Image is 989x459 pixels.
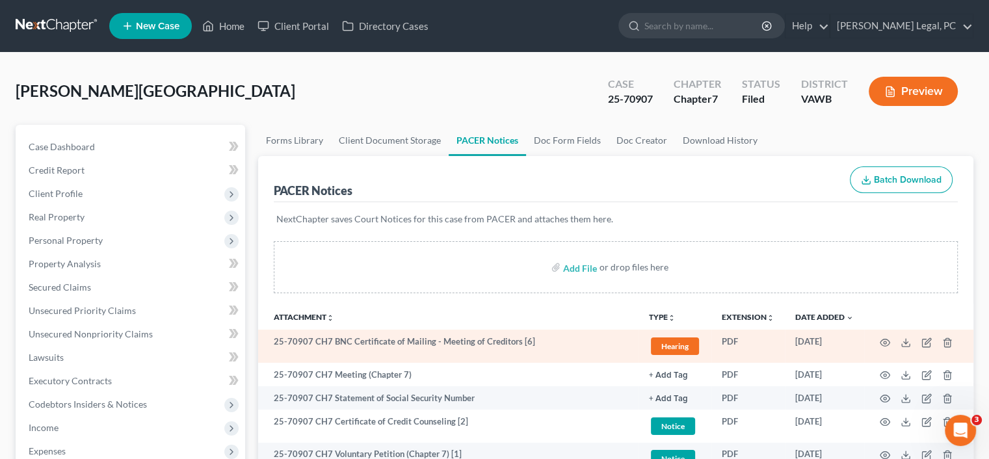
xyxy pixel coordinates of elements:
span: Income [29,422,59,433]
a: Client Portal [251,14,336,38]
td: PDF [711,410,785,443]
span: Property Analysis [29,258,101,269]
a: Notice [649,415,701,437]
td: PDF [711,386,785,410]
button: TYPEunfold_more [649,313,676,322]
a: Download History [675,125,765,156]
button: + Add Tag [649,371,688,380]
span: Secured Claims [29,282,91,293]
span: Notice [651,417,695,435]
a: Lawsuits [18,346,245,369]
a: Unsecured Nonpriority Claims [18,322,245,346]
p: NextChapter saves Court Notices for this case from PACER and attaches them here. [276,213,955,226]
a: Case Dashboard [18,135,245,159]
span: Lawsuits [29,352,64,363]
span: New Case [136,21,179,31]
a: + Add Tag [649,369,701,381]
div: or drop files here [600,261,668,274]
span: 3 [971,415,982,425]
a: Doc Form Fields [526,125,609,156]
a: Attachmentunfold_more [274,312,334,322]
span: Real Property [29,211,85,222]
a: Property Analysis [18,252,245,276]
span: Hearing [651,337,699,355]
a: Hearing [649,335,701,357]
a: Directory Cases [336,14,435,38]
a: Extensionunfold_more [722,312,774,322]
td: [DATE] [785,363,864,386]
span: Expenses [29,445,66,456]
td: [DATE] [785,386,864,410]
iframe: Intercom live chat [945,415,976,446]
button: Preview [869,77,958,106]
div: District [801,77,848,92]
a: PACER Notices [449,125,526,156]
span: Personal Property [29,235,103,246]
input: Search by name... [644,14,763,38]
a: Doc Creator [609,125,675,156]
td: 25-70907 CH7 Statement of Social Security Number [258,386,639,410]
span: Unsecured Priority Claims [29,305,136,316]
i: unfold_more [668,314,676,322]
a: Secured Claims [18,276,245,299]
a: Help [785,14,829,38]
span: Unsecured Nonpriority Claims [29,328,153,339]
button: Batch Download [850,166,953,194]
td: [DATE] [785,330,864,363]
div: VAWB [801,92,848,107]
a: Home [196,14,251,38]
a: Credit Report [18,159,245,182]
a: Executory Contracts [18,369,245,393]
td: PDF [711,363,785,386]
div: PACER Notices [274,183,352,198]
div: 25-70907 [608,92,653,107]
span: Codebtors Insiders & Notices [29,399,147,410]
td: 25-70907 CH7 BNC Certificate of Mailing - Meeting of Creditors [6] [258,330,639,363]
a: + Add Tag [649,392,701,404]
span: Executory Contracts [29,375,112,386]
button: + Add Tag [649,395,688,403]
td: [DATE] [785,410,864,443]
span: [PERSON_NAME][GEOGRAPHIC_DATA] [16,81,295,100]
a: [PERSON_NAME] Legal, PC [830,14,973,38]
i: unfold_more [767,314,774,322]
a: Unsecured Priority Claims [18,299,245,322]
span: Credit Report [29,164,85,176]
span: Case Dashboard [29,141,95,152]
span: 7 [712,92,718,105]
i: unfold_more [326,314,334,322]
td: 25-70907 CH7 Meeting (Chapter 7) [258,363,639,386]
div: Chapter [674,92,721,107]
td: 25-70907 CH7 Certificate of Credit Counseling [2] [258,410,639,443]
div: Filed [742,92,780,107]
a: Client Document Storage [331,125,449,156]
div: Status [742,77,780,92]
span: Client Profile [29,188,83,199]
div: Chapter [674,77,721,92]
div: Case [608,77,653,92]
span: Batch Download [874,174,942,185]
i: expand_more [846,314,854,322]
a: Date Added expand_more [795,312,854,322]
td: PDF [711,330,785,363]
a: Forms Library [258,125,331,156]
